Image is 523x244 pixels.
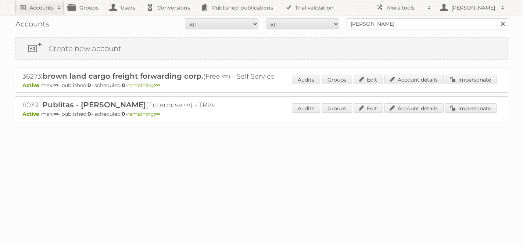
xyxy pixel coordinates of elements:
[384,103,444,113] a: Account details
[354,103,383,113] a: Edit
[292,75,320,84] a: Audits
[292,103,320,113] a: Audits
[42,100,146,109] span: Publitas - [PERSON_NAME]
[122,111,125,117] strong: 0
[155,111,160,117] strong: ∞
[445,103,497,113] a: Impersonate
[87,111,91,117] strong: 0
[22,111,41,117] span: Active
[29,4,54,11] h2: Accounts
[449,4,497,11] h2: [PERSON_NAME]
[22,72,280,81] h2: 36273: (Free ∞) - Self Service
[53,111,58,117] strong: ∞
[87,82,91,89] strong: 0
[43,72,203,80] span: brown land cargo freight forwarding corp.
[127,82,160,89] span: remaining:
[22,82,41,89] span: Active
[127,111,160,117] span: remaining:
[155,82,160,89] strong: ∞
[322,103,352,113] a: Groups
[445,75,497,84] a: Impersonate
[22,82,501,89] p: max: - published: - scheduled: -
[354,75,383,84] a: Edit
[22,100,280,110] h2: 80391: (Enterprise ∞) - TRIAL
[22,111,501,117] p: max: - published: - scheduled: -
[387,4,424,11] h2: More tools
[384,75,444,84] a: Account details
[322,75,352,84] a: Groups
[122,82,125,89] strong: 0
[53,82,58,89] strong: ∞
[15,37,508,60] a: Create new account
